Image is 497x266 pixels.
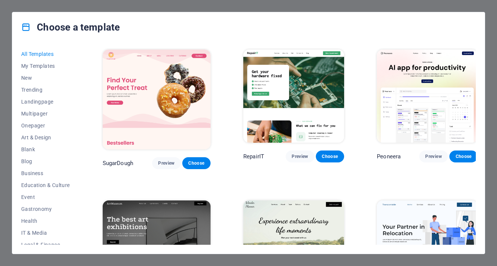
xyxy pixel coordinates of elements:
span: Preview [292,153,308,159]
h4: Choose a template [21,21,120,33]
button: Event [21,191,70,203]
span: Business [21,170,70,176]
button: Multipager [21,108,70,120]
button: Art & Design [21,132,70,143]
button: Trending [21,84,70,96]
span: New [21,75,70,81]
p: Peoneera [377,153,401,160]
button: Preview [286,151,314,162]
p: RepairIT [243,153,264,160]
button: Choose [449,151,478,162]
span: Blog [21,158,70,164]
button: Preview [152,157,180,169]
button: Landingpage [21,96,70,108]
span: Multipager [21,111,70,117]
span: Gastronomy [21,206,70,212]
span: Landingpage [21,99,70,105]
button: All Templates [21,48,70,60]
span: All Templates [21,51,70,57]
span: Preview [425,153,442,159]
button: My Templates [21,60,70,72]
button: Education & Culture [21,179,70,191]
button: Choose [316,151,344,162]
span: Onepager [21,123,70,129]
button: Gastronomy [21,203,70,215]
img: Peoneera [377,50,478,143]
button: New [21,72,70,84]
button: Preview [419,151,448,162]
span: Preview [158,160,174,166]
button: IT & Media [21,227,70,239]
button: Legal & Finance [21,239,70,251]
span: Trending [21,87,70,93]
span: Choose [322,153,338,159]
p: SugarDough [103,159,133,167]
button: Blog [21,155,70,167]
span: Art & Design [21,134,70,140]
span: Health [21,218,70,224]
img: SugarDough [103,50,211,149]
span: Education & Culture [21,182,70,188]
span: Event [21,194,70,200]
button: Blank [21,143,70,155]
span: Choose [188,160,205,166]
span: IT & Media [21,230,70,236]
button: Onepager [21,120,70,132]
button: Business [21,167,70,179]
img: RepairIT [243,50,344,143]
span: Blank [21,146,70,152]
span: Choose [455,153,472,159]
span: Legal & Finance [21,242,70,248]
button: Choose [182,157,211,169]
span: My Templates [21,63,70,69]
button: Health [21,215,70,227]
